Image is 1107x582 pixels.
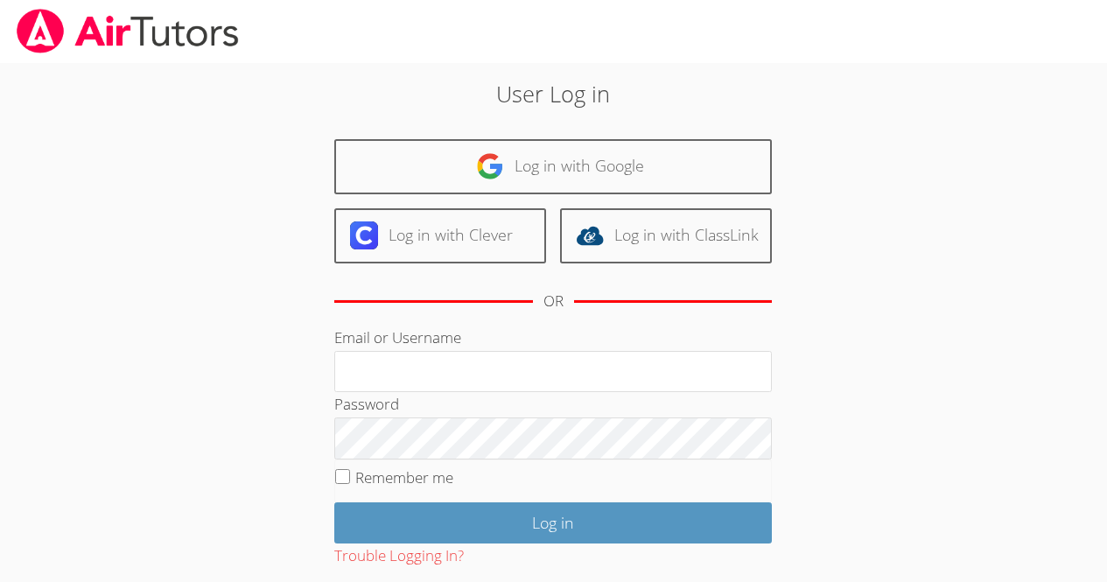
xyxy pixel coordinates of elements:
img: clever-logo-6eab21bc6e7a338710f1a6ff85c0baf02591cd810cc4098c63d3a4b26e2feb20.svg [350,221,378,249]
label: Remember me [355,467,453,487]
label: Email or Username [334,327,461,347]
h2: User Log in [255,77,852,110]
input: Log in [334,502,772,543]
button: Trouble Logging In? [334,543,464,569]
img: airtutors_banner-c4298cdbf04f3fff15de1276eac7730deb9818008684d7c2e4769d2f7ddbe033.png [15,9,241,53]
a: Log in with Clever [334,208,546,263]
label: Password [334,394,399,414]
a: Log in with ClassLink [560,208,772,263]
img: google-logo-50288ca7cdecda66e5e0955fdab243c47b7ad437acaf1139b6f446037453330a.svg [476,152,504,180]
div: OR [543,289,564,314]
a: Log in with Google [334,139,772,194]
img: classlink-logo-d6bb404cc1216ec64c9a2012d9dc4662098be43eaf13dc465df04b49fa7ab582.svg [576,221,604,249]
